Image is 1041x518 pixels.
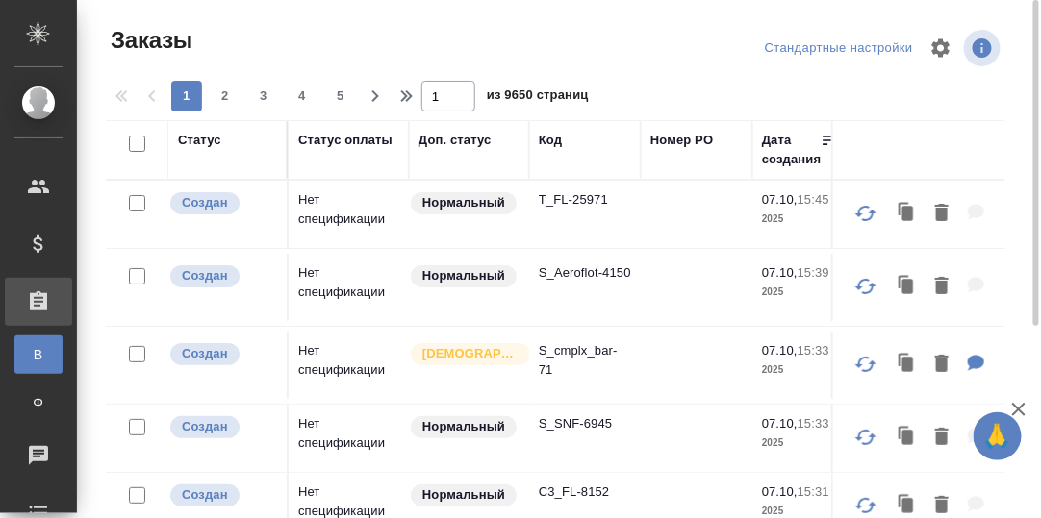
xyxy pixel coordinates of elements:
[24,345,53,364] span: В
[539,190,631,210] p: T_FL-25971
[487,84,589,111] span: из 9650 страниц
[422,485,505,505] p: Нормальный
[964,30,1004,66] span: Посмотреть информацию
[843,414,889,460] button: Обновить
[210,81,241,111] button: 2
[289,332,409,399] td: Нет спецификации
[289,181,409,248] td: Нет спецификации
[298,131,393,150] div: Статус оплаты
[287,86,317,106] span: 4
[168,190,277,216] div: Выставляется автоматически при создании заказа
[182,485,228,505] p: Создан
[409,482,520,508] div: Статус по умолчанию для стандартных заказов
[889,345,926,384] button: Клонировать
[248,81,279,111] button: 3
[762,416,798,431] p: 07.10,
[762,433,839,453] p: 2025
[106,25,192,56] span: Заказы
[926,267,958,307] button: Удалить
[182,266,228,285] p: Создан
[539,414,631,433] p: S_SNF-6945
[798,265,829,280] p: 15:39
[539,263,631,283] p: S_Aeroflot-4150
[762,210,839,229] p: 2025
[762,265,798,280] p: 07.10,
[24,393,53,412] span: Ф
[182,344,228,363] p: Создан
[182,417,228,436] p: Создан
[325,86,356,106] span: 5
[762,484,798,499] p: 07.10,
[248,86,279,106] span: 3
[325,81,356,111] button: 5
[926,194,958,234] button: Удалить
[182,193,228,212] p: Создан
[14,383,63,422] a: Ф
[287,81,317,111] button: 4
[422,266,505,285] p: Нормальный
[539,482,631,502] p: C3_FL-8152
[168,482,277,508] div: Выставляется автоматически при создании заказа
[762,131,821,169] div: Дата создания
[539,341,631,380] p: S_cmplx_bar-71
[843,341,889,387] button: Обновить
[762,343,798,358] p: 07.10,
[798,484,829,499] p: 15:31
[762,360,839,380] p: 2025
[798,343,829,358] p: 15:33
[422,344,519,363] p: [DEMOGRAPHIC_DATA]
[926,345,958,384] button: Удалить
[409,263,520,289] div: Статус по умолчанию для стандартных заказов
[409,341,520,367] div: Выставляется автоматически для первых 3 заказов нового контактного лица. Особое внимание
[422,417,505,436] p: Нормальный
[762,283,839,302] p: 2025
[974,412,1022,460] button: 🙏
[422,193,505,212] p: Нормальный
[289,254,409,321] td: Нет спецификации
[539,131,562,150] div: Код
[168,414,277,440] div: Выставляется автоматически при создании заказа
[918,25,964,71] span: Настроить таблицу
[889,194,926,234] button: Клонировать
[210,86,241,106] span: 2
[889,418,926,457] button: Клонировать
[798,416,829,431] p: 15:33
[650,131,713,150] div: Номер PO
[798,192,829,207] p: 15:45
[14,335,63,374] a: В
[168,263,277,289] div: Выставляется автоматически при создании заказа
[409,414,520,440] div: Статус по умолчанию для стандартных заказов
[843,190,889,236] button: Обновить
[419,131,492,150] div: Доп. статус
[168,341,277,367] div: Выставляется автоматически при создании заказа
[762,192,798,207] p: 07.10,
[926,418,958,457] button: Удалить
[178,131,221,150] div: Статус
[289,405,409,472] td: Нет спецификации
[760,34,918,63] div: split button
[843,263,889,309] button: Обновить
[889,267,926,307] button: Клонировать
[981,416,1014,456] span: 🙏
[409,190,520,216] div: Статус по умолчанию для стандартных заказов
